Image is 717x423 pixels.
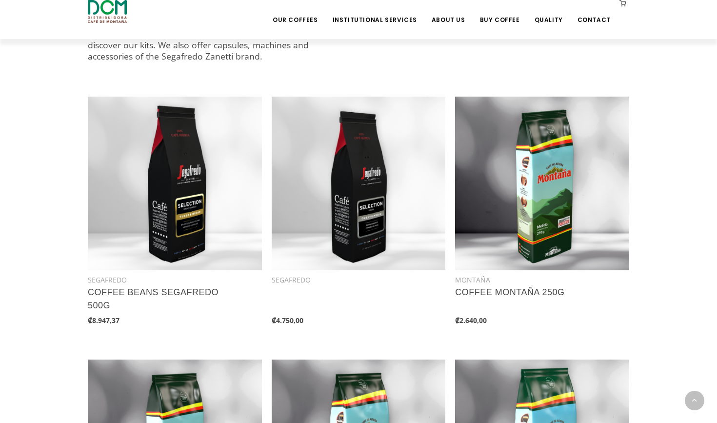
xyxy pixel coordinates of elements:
div: SEGAFREDO [272,274,446,285]
img: Shop product image! [455,97,629,271]
b: ₡8.947,37 [88,316,119,325]
b: ₡4.750,00 [272,316,303,325]
a: Buy Coffee [474,1,526,24]
a: COFFEE BEANS SEGAFREDO 500G [88,287,219,310]
img: Shop product image! [272,97,446,271]
a: Institutional Services [327,1,423,24]
a: COFFEE MONTAÑA 250G [455,287,564,297]
a: Quality [529,1,569,24]
img: Shop product image! [88,97,262,271]
a: Contact [572,1,617,24]
a: Our Coffees [267,1,324,24]
b: ₡2.640,00 [455,316,487,325]
a: About Us [426,1,471,24]
div: SEGAFREDO [88,274,262,285]
div: MONTAÑA [455,274,629,285]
